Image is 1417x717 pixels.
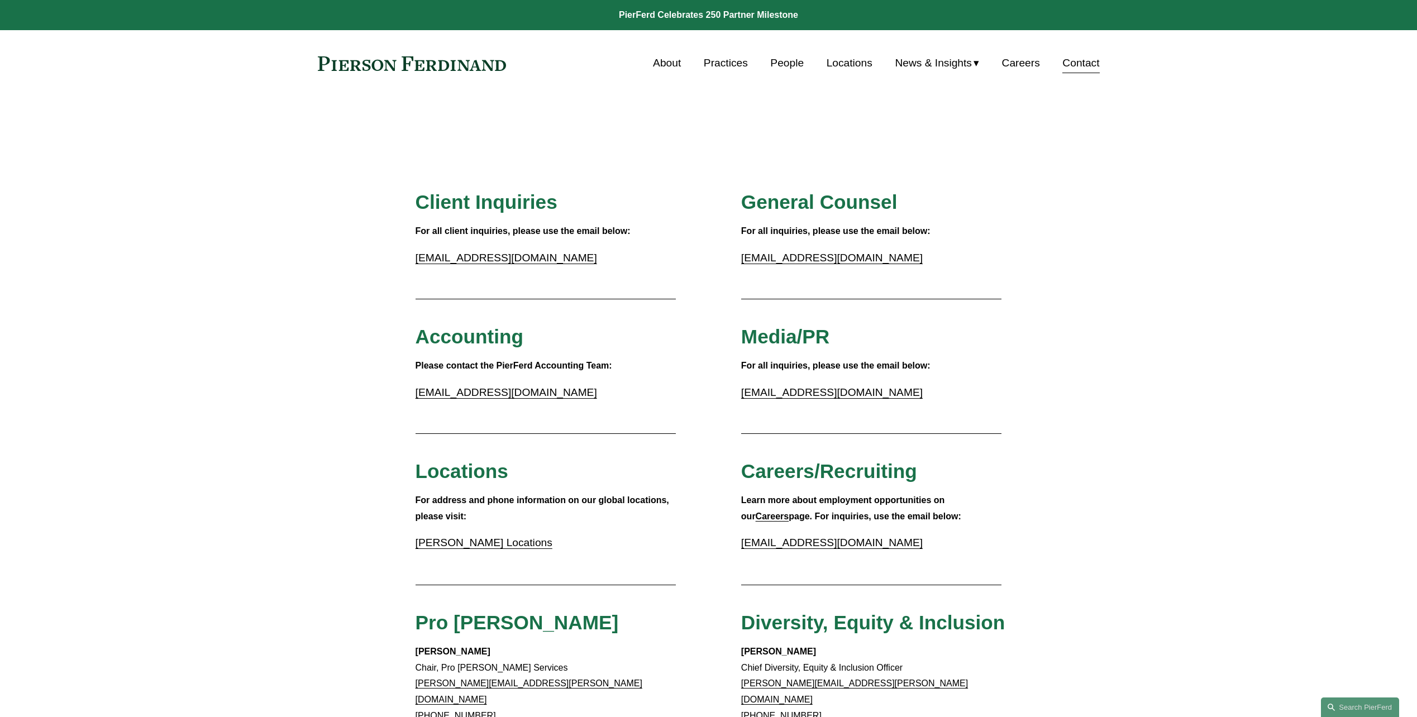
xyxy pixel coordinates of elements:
[741,611,1005,633] span: Diversity, Equity & Inclusion
[416,678,642,704] a: [PERSON_NAME][EMAIL_ADDRESS][PERSON_NAME][DOMAIN_NAME]
[1002,52,1040,74] a: Careers
[1062,52,1099,74] a: Contact
[416,460,508,482] span: Locations
[895,52,979,74] a: folder dropdown
[416,361,612,370] strong: Please contact the PierFerd Accounting Team:
[416,495,672,521] strong: For address and phone information on our global locations, please visit:
[741,460,917,482] span: Careers/Recruiting
[741,495,947,521] strong: Learn more about employment opportunities on our
[416,326,524,347] span: Accounting
[416,191,557,213] span: Client Inquiries
[741,326,829,347] span: Media/PR
[827,52,872,74] a: Locations
[741,678,968,704] a: [PERSON_NAME][EMAIL_ADDRESS][PERSON_NAME][DOMAIN_NAME]
[741,386,923,398] a: [EMAIL_ADDRESS][DOMAIN_NAME]
[789,512,961,521] strong: page. For inquiries, use the email below:
[741,252,923,264] a: [EMAIL_ADDRESS][DOMAIN_NAME]
[416,647,490,656] strong: [PERSON_NAME]
[416,386,597,398] a: [EMAIL_ADDRESS][DOMAIN_NAME]
[416,611,619,633] span: Pro [PERSON_NAME]
[704,52,748,74] a: Practices
[416,226,631,236] strong: For all client inquiries, please use the email below:
[895,54,972,73] span: News & Insights
[770,52,804,74] a: People
[653,52,681,74] a: About
[1321,697,1399,717] a: Search this site
[741,647,816,656] strong: [PERSON_NAME]
[416,252,597,264] a: [EMAIL_ADDRESS][DOMAIN_NAME]
[416,537,552,548] a: [PERSON_NAME] Locations
[741,191,898,213] span: General Counsel
[741,361,931,370] strong: For all inquiries, please use the email below:
[741,226,931,236] strong: For all inquiries, please use the email below:
[756,512,789,521] a: Careers
[741,537,923,548] a: [EMAIL_ADDRESS][DOMAIN_NAME]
